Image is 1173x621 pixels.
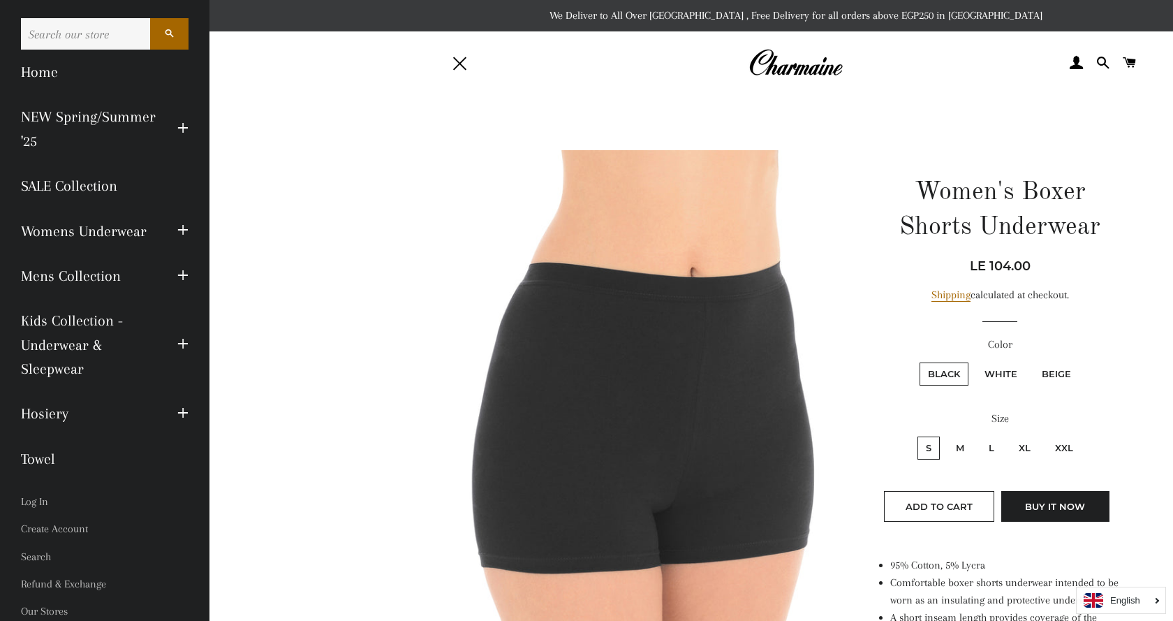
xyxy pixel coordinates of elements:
a: Create Account [10,516,199,543]
img: Charmaine Egypt [748,48,843,78]
a: Kids Collection - Underwear & Sleepwear [10,298,167,391]
label: Size [876,410,1124,428]
a: Search [10,543,199,571]
input: Search our store [21,18,150,50]
a: Towel [10,437,199,481]
a: Home [10,50,199,94]
a: Log In [10,488,199,516]
a: SALE Collection [10,163,199,208]
label: XXL [1047,437,1082,460]
label: S [917,437,940,460]
li: Comfortable boxer shorts underwear intended to be worn as an insulating and protective underlayer [890,574,1124,609]
button: Add to Cart [884,491,994,522]
label: L [980,437,1003,460]
label: M [947,437,973,460]
div: calculated at checkout. [876,286,1124,304]
button: Buy it now [1001,491,1109,522]
a: Womens Underwear [10,209,167,254]
a: English [1084,593,1158,608]
label: Black [920,363,968,386]
span: Add to Cart [906,501,973,512]
a: Mens Collection [10,254,167,298]
i: English [1110,596,1140,605]
label: Color [876,336,1124,353]
h1: Women's Boxer Shorts Underwear [876,175,1124,246]
a: Hosiery [10,391,167,436]
label: Beige [1033,363,1079,386]
a: NEW Spring/Summer '25 [10,94,167,163]
label: White [976,363,1026,386]
a: Shipping [931,288,971,302]
a: Refund & Exchange [10,571,199,598]
span: 95% Cotton, 5% Lycra [890,559,985,571]
label: XL [1010,437,1039,460]
span: LE 104.00 [970,258,1031,274]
